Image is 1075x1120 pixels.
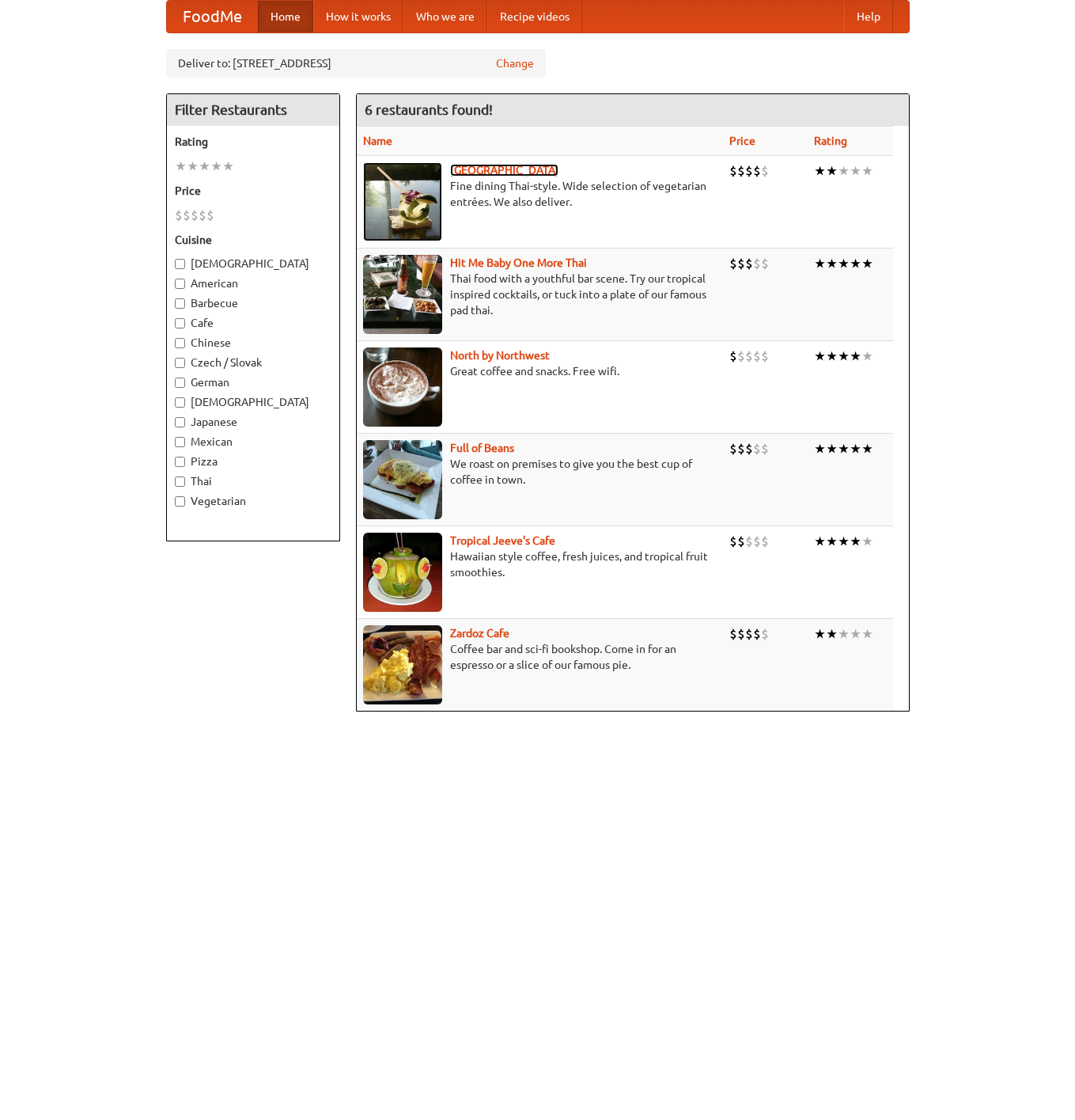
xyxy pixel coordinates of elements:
[175,496,185,507] input: Vegetarian
[175,358,185,368] input: Czech / Slovak
[167,94,339,126] h4: Filter Restaurants
[363,255,442,334] img: babythai.jpg
[363,625,442,704] img: zardoz.jpg
[838,440,850,457] li: ★
[175,338,185,348] input: Chinese
[191,207,199,224] li: $
[850,347,861,365] li: ★
[850,440,861,457] li: ★
[363,178,717,210] p: Fine dining Thai-style. Wide selection of vegetarian entrées. We also deliver.
[313,1,403,32] a: How it works
[363,271,717,318] p: Thai food with a youthful bar scene. Try our tropical inspired cocktails, or tuck into a plate of...
[753,625,761,643] li: $
[745,162,753,180] li: $
[363,363,717,379] p: Great coffee and snacks. Free wifi.
[737,162,745,180] li: $
[861,440,873,457] li: ★
[814,255,826,272] li: ★
[175,437,185,447] input: Mexican
[745,347,753,365] li: $
[838,162,850,180] li: ★
[450,627,509,640] b: Zardoz Cafe
[814,162,826,180] li: ★
[745,533,753,550] li: $
[729,625,737,643] li: $
[753,347,761,365] li: $
[167,1,258,32] a: FoodMe
[175,473,331,489] label: Thai
[487,1,582,32] a: Recipe videos
[850,533,861,550] li: ★
[175,417,185,427] input: Japanese
[175,183,331,199] h5: Price
[175,335,331,351] label: Chinese
[175,158,187,175] li: ★
[183,207,191,224] li: $
[363,440,442,519] img: beans.jpg
[175,454,331,469] label: Pizza
[861,347,873,365] li: ★
[363,456,717,488] p: We roast on premises to give you the best cup of coffee in town.
[761,162,769,180] li: $
[761,255,769,272] li: $
[363,641,717,673] p: Coffee bar and sci-fi bookshop. Come in for an espresso or a slice of our famous pie.
[450,256,587,269] a: Hit Me Baby One More Thai
[861,625,873,643] li: ★
[175,232,331,248] h5: Cuisine
[175,457,185,467] input: Pizza
[175,256,331,271] label: [DEMOGRAPHIC_DATA]
[450,534,555,547] a: Tropical Jeeve's Cafe
[838,533,850,550] li: ★
[814,347,826,365] li: ★
[363,135,392,147] a: Name
[761,440,769,457] li: $
[175,355,331,370] label: Czech / Slovak
[166,49,546,78] div: Deliver to: [STREET_ADDRESS]
[826,625,838,643] li: ★
[175,134,331,150] h5: Rating
[745,440,753,457] li: $
[175,397,185,408] input: [DEMOGRAPHIC_DATA]
[753,440,761,457] li: $
[826,347,838,365] li: ★
[838,255,850,272] li: ★
[363,549,717,580] p: Hawaiian style coffee, fresh juices, and tropical fruit smoothies.
[861,162,873,180] li: ★
[761,533,769,550] li: $
[814,135,847,147] a: Rating
[844,1,893,32] a: Help
[729,533,737,550] li: $
[450,349,550,362] b: North by Northwest
[175,275,331,291] label: American
[206,207,214,224] li: $
[258,1,313,32] a: Home
[175,476,185,487] input: Thai
[850,162,861,180] li: ★
[175,394,331,410] label: [DEMOGRAPHIC_DATA]
[175,434,331,450] label: Mexican
[729,162,737,180] li: $
[175,259,185,269] input: [DEMOGRAPHIC_DATA]
[187,158,199,175] li: ★
[826,255,838,272] li: ★
[175,279,185,289] input: American
[175,298,185,309] input: Barbecue
[496,55,534,71] a: Change
[761,625,769,643] li: $
[175,207,183,224] li: $
[363,347,442,427] img: north.jpg
[199,158,210,175] li: ★
[861,255,873,272] li: ★
[729,135,755,147] a: Price
[850,255,861,272] li: ★
[729,440,737,457] li: $
[826,162,838,180] li: ★
[850,625,861,643] li: ★
[175,315,331,331] label: Cafe
[175,414,331,430] label: Japanese
[753,162,761,180] li: $
[450,164,558,177] a: [GEOGRAPHIC_DATA]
